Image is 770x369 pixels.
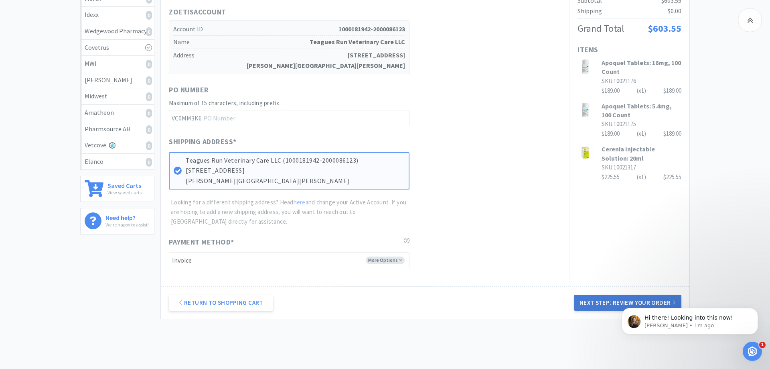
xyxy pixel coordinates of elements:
[637,129,646,139] div: (x 1 )
[574,295,681,311] button: Next Step: Review Your Order
[146,60,152,69] i: 0
[146,125,152,134] i: 0
[85,108,150,118] div: Amatheon
[81,7,154,23] a: Idexx0
[577,6,602,16] div: Shipping
[602,129,681,139] div: $189.00
[85,75,150,86] div: [PERSON_NAME]
[85,26,150,37] div: Wedgewood Pharmacy
[146,11,152,20] i: 0
[602,120,636,128] span: SKU: 10021175
[743,342,762,361] iframe: Intercom live chat
[169,110,203,126] span: VC0MM3K6
[759,342,766,348] span: 1
[80,176,154,202] a: Saved CartsView saved carts
[577,145,594,161] img: f3ccd816b8304f73a14db980caf649a3_495460.jpeg
[173,49,405,72] h5: Address
[169,110,409,126] input: PO Number
[81,23,154,40] a: Wedgewood Pharmacy0
[602,145,681,163] h3: Cerenia Injectable Solution: 20ml
[294,198,306,206] a: here
[146,158,152,167] i: 0
[81,88,154,105] a: Midwest0
[146,109,152,118] i: 0
[186,176,405,186] p: [PERSON_NAME][GEOGRAPHIC_DATA][PERSON_NAME]
[169,236,234,248] span: Payment Method *
[173,36,405,49] h5: Name
[637,172,646,182] div: (x 1 )
[105,221,149,228] p: We're happy to assist!
[81,137,154,154] a: Vetcove0
[146,27,152,36] i: 0
[173,23,405,36] h5: Account ID
[186,155,405,166] p: Teagues Run Veterinary Care LLC (1000181942-2000086123)
[247,50,405,71] strong: [STREET_ADDRESS] [PERSON_NAME][GEOGRAPHIC_DATA][PERSON_NAME]
[602,58,681,76] h3: Apoquel Tablets: 16mg, 100 Count
[85,157,150,167] div: Elanco
[610,291,770,347] iframe: Intercom notifications message
[602,172,681,182] div: $225.55
[85,91,150,102] div: Midwest
[107,189,142,196] p: View saved carts
[81,56,154,72] a: MWI0
[663,86,681,96] div: $189.00
[310,37,405,47] strong: Teagues Run Veterinary Care LLC
[577,58,594,74] img: 592c1527c73d44bfb196d5a642de4484_829664.png
[81,121,154,138] a: Pharmsource AH0
[81,72,154,89] a: [PERSON_NAME]0
[169,295,273,311] a: Return to Shopping Cart
[107,180,142,189] h6: Saved Carts
[602,77,636,85] span: SKU: 10021176
[169,99,281,107] span: Maximum of 15 characters, including prefix.
[85,59,150,69] div: MWI
[146,76,152,85] i: 0
[81,105,154,121] a: Amatheon0
[602,86,681,96] div: $189.00
[338,24,405,35] strong: 1000181942-2000086123
[169,136,237,148] span: Shipping Address *
[85,43,150,53] div: Covetrus
[663,172,681,182] div: $225.55
[81,154,154,170] a: Elanco0
[668,7,681,15] span: $0.00
[85,140,150,151] div: Vetcove
[85,124,150,135] div: Pharmsource AH
[577,21,624,36] div: Grand Total
[171,198,409,226] p: Looking for a different shipping address? Head and change your Active Account. If you are hoping ...
[81,40,154,56] a: Covetrus
[105,212,149,221] h6: Need help?
[186,165,405,176] p: [STREET_ADDRESS]
[577,102,594,118] img: a6404f45c9ab495592ca3b2008ecc689_829663.png
[577,44,681,56] h1: Items
[146,92,152,101] i: 0
[602,163,636,171] span: SKU: 10021317
[663,129,681,139] div: $189.00
[637,86,646,96] div: (x 1 )
[169,84,209,96] span: PO Number
[648,22,681,35] span: $603.55
[602,102,681,120] h3: Apoquel Tablets: 5.4mg, 100 Count
[85,10,150,20] div: Idexx
[146,141,152,150] i: 0
[169,6,409,18] h1: Zoetis Account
